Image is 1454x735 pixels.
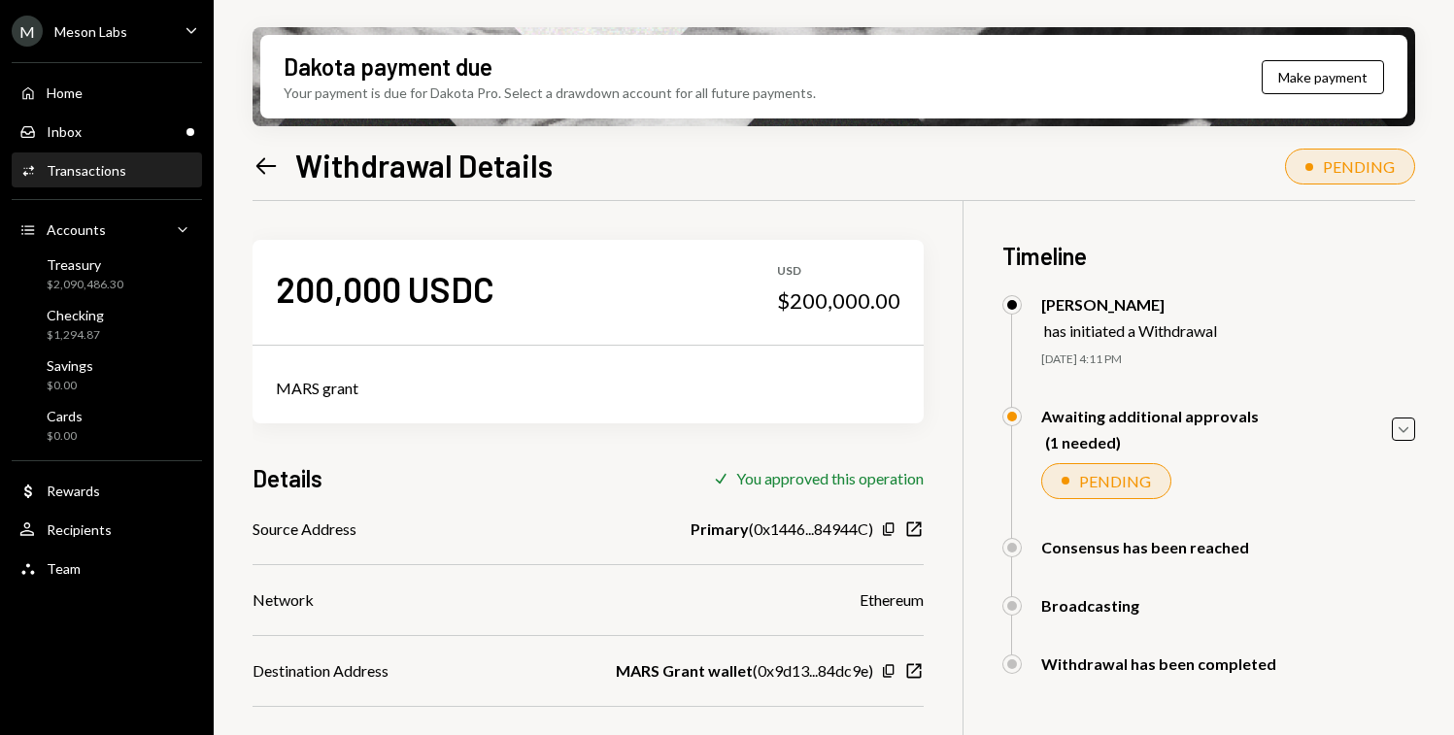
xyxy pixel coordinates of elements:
[1262,60,1384,94] button: Make payment
[12,473,202,508] a: Rewards
[777,263,900,280] div: USD
[54,23,127,40] div: Meson Labs
[47,357,93,374] div: Savings
[1041,538,1249,556] div: Consensus has been reached
[12,75,202,110] a: Home
[12,402,202,449] a: Cards$0.00
[295,146,553,184] h1: Withdrawal Details
[47,84,83,101] div: Home
[1041,295,1217,314] div: [PERSON_NAME]
[12,152,202,187] a: Transactions
[12,551,202,585] a: Team
[616,659,753,683] b: MARS Grant wallet
[1041,654,1276,673] div: Withdrawal has been completed
[253,659,389,683] div: Destination Address
[276,377,900,400] div: MARS grant
[777,287,900,315] div: $200,000.00
[691,518,873,541] div: ( 0x1446...84944C )
[47,221,106,238] div: Accounts
[1323,157,1395,176] div: PENDING
[47,521,112,538] div: Recipients
[47,162,126,179] div: Transactions
[253,588,314,612] div: Network
[12,351,202,398] a: Savings$0.00
[253,462,322,494] h3: Details
[1041,351,1415,368] div: [DATE] 4:11 PM
[12,212,202,247] a: Accounts
[736,469,924,487] div: You approved this operation
[1002,240,1415,272] h3: Timeline
[1041,596,1139,615] div: Broadcasting
[47,307,104,323] div: Checking
[12,251,202,297] a: Treasury$2,090,486.30
[47,408,83,424] div: Cards
[1079,472,1151,490] div: PENDING
[860,588,924,612] div: Ethereum
[253,518,356,541] div: Source Address
[12,301,202,348] a: Checking$1,294.87
[276,267,494,311] div: 200,000 USDC
[12,512,202,547] a: Recipients
[47,123,82,140] div: Inbox
[616,659,873,683] div: ( 0x9d13...84dc9e )
[284,50,492,83] div: Dakota payment due
[47,428,83,445] div: $0.00
[284,83,816,103] div: Your payment is due for Dakota Pro. Select a drawdown account for all future payments.
[1045,433,1259,451] div: (1 needed)
[47,327,104,344] div: $1,294.87
[47,378,93,394] div: $0.00
[1041,407,1259,425] div: Awaiting additional approvals
[12,114,202,149] a: Inbox
[691,518,749,541] b: Primary
[47,277,123,293] div: $2,090,486.30
[12,16,43,47] div: M
[47,256,123,273] div: Treasury
[1044,321,1217,340] div: has initiated a Withdrawal
[47,560,81,577] div: Team
[47,483,100,499] div: Rewards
